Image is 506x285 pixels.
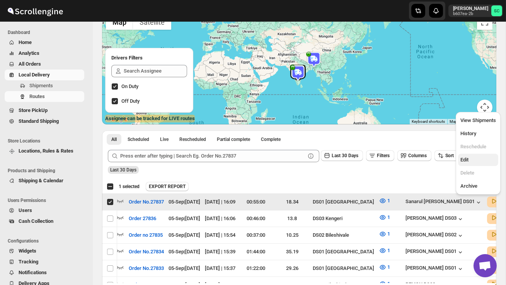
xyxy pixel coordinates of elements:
[366,150,394,161] button: Filters
[124,196,169,208] button: Order No.27837
[19,207,32,213] span: Users
[205,265,235,272] div: [DATE] | 15:37
[169,232,200,238] span: 05-Sep | [DATE]
[387,198,390,204] span: 1
[491,5,502,16] span: Sanjay chetri
[405,248,464,256] div: [PERSON_NAME] DS01
[119,183,140,190] span: 1 selected
[29,93,45,99] span: Routes
[19,118,59,124] span: Standard Shipping
[374,211,395,224] button: 1
[29,83,53,88] span: Shipments
[205,231,235,239] div: [DATE] | 15:54
[5,175,84,186] button: Shipping & Calendar
[387,264,390,270] span: 1
[434,150,458,161] button: Sort
[453,12,488,16] p: b607ea-2b
[8,197,87,204] span: Users Permissions
[374,195,395,207] button: 1
[124,262,169,275] button: Order No.27833
[5,256,84,267] button: Tracking
[405,198,482,206] button: Sanarul [PERSON_NAME] DS01
[169,199,200,205] span: 05-Sep | [DATE]
[8,29,87,36] span: Dashboard
[477,14,492,30] button: Toggle fullscreen view
[133,14,171,30] button: Show satellite imagery
[240,248,272,256] div: 01:44:00
[121,83,138,89] span: On Duty
[374,228,395,240] button: 1
[374,261,395,273] button: 1
[374,244,395,257] button: 1
[111,136,117,142] span: All
[19,61,41,67] span: All Orders
[129,231,163,239] span: Order no 27835
[405,215,464,223] button: [PERSON_NAME] DS03
[19,218,53,224] span: Cash Collection
[124,65,187,77] input: Search Assignee
[179,136,206,142] span: Rescheduled
[387,231,390,237] span: 1
[494,8,499,14] text: SC
[460,170,474,176] span: Delete
[377,153,390,158] span: Filters
[19,39,32,45] span: Home
[8,138,87,144] span: Store Locations
[105,115,195,122] label: Assignee can be tracked for LIVE routes
[5,146,84,156] button: Locations, Rules & Rates
[460,131,476,136] span: History
[120,150,305,162] input: Press enter after typing | Search Eg. Order No.27837
[387,248,390,253] span: 1
[19,107,48,113] span: Store PickUp
[313,231,374,239] div: DS02 Bileshivale
[261,136,281,142] span: Complete
[104,114,129,124] a: Open this area in Google Maps (opens a new window)
[19,178,63,183] span: Shipping & Calendar
[169,265,200,271] span: 05-Sep | [DATE]
[19,248,36,254] span: Widgets
[405,232,464,239] button: [PERSON_NAME] DS02
[205,215,235,222] div: [DATE] | 16:06
[460,117,496,123] span: View Shipments
[477,100,492,115] button: Map camera controls
[5,91,84,102] button: Routes
[460,183,477,189] span: Archive
[397,150,431,161] button: Columns
[128,136,149,142] span: Scheduled
[217,136,250,142] span: Partial complete
[124,229,167,241] button: Order no 27835
[387,214,390,220] span: 1
[5,80,84,91] button: Shipments
[240,231,272,239] div: 00:37:00
[460,157,469,163] span: Edit
[121,98,140,104] span: Off Duty
[405,265,464,273] button: [PERSON_NAME] DS01
[408,153,427,158] span: Columns
[160,136,169,142] span: Live
[313,198,374,206] div: DS01 [GEOGRAPHIC_DATA]
[332,153,358,158] span: Last 30 Days
[104,114,129,124] img: Google
[240,215,272,222] div: 00:46:00
[8,168,87,174] span: Products and Shipping
[5,205,84,216] button: Users
[313,215,374,222] div: DS03 Kengeri
[6,1,64,20] img: ScrollEngine
[129,248,164,256] span: Order No.27834
[5,37,84,48] button: Home
[107,134,121,145] button: All routes
[205,248,235,256] div: [DATE] | 15:39
[5,216,84,227] button: Cash Collection
[169,249,200,254] span: 05-Sep | [DATE]
[169,215,200,221] span: 05-Sep | [DATE]
[124,212,161,225] button: Order 27836
[19,259,38,265] span: Tracking
[474,254,497,277] a: Open chat
[240,198,272,206] div: 00:55:00
[313,248,374,256] div: DS01 [GEOGRAPHIC_DATA]
[111,54,187,62] h2: Drivers Filters
[276,248,308,256] div: 35.19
